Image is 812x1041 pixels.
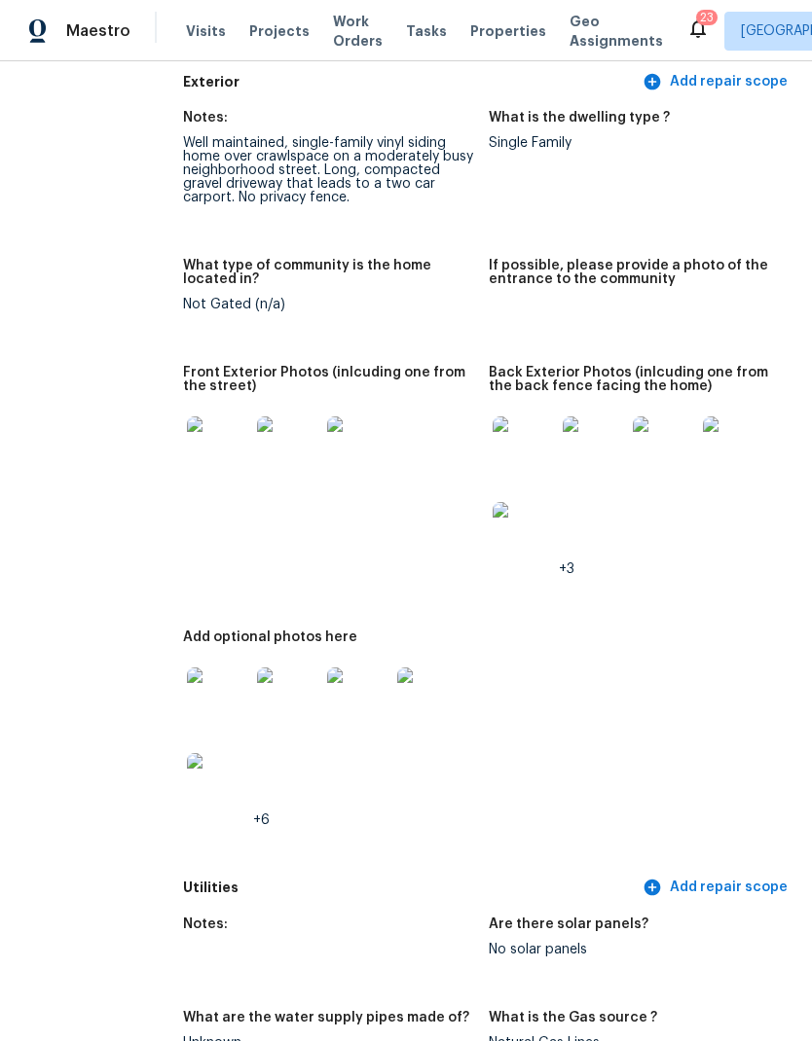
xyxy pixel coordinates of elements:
[570,12,663,51] span: Geo Assignments
[183,917,228,931] h5: Notes:
[253,813,270,827] span: +6
[183,136,473,204] div: Well maintained, single-family vinyl siding home over crawlspace on a moderately busy neighborhoo...
[183,259,473,286] h5: What type of community is the home located in?
[646,70,788,94] span: Add repair scope
[489,1011,657,1024] h5: What is the Gas source ?
[639,870,795,906] button: Add repair scope
[186,21,226,41] span: Visits
[183,72,639,92] h5: Exterior
[183,298,473,311] div: Not Gated (n/a)
[406,24,447,38] span: Tasks
[489,136,779,150] div: Single Family
[489,111,670,125] h5: What is the dwelling type ?
[646,876,788,900] span: Add repair scope
[489,917,648,931] h5: Are there solar panels?
[470,21,546,41] span: Properties
[559,562,574,576] span: +3
[249,21,310,41] span: Projects
[639,64,795,100] button: Add repair scope
[183,878,639,898] h5: Utilities
[183,366,473,393] h5: Front Exterior Photos (inlcuding one from the street)
[333,12,383,51] span: Work Orders
[183,1011,469,1024] h5: What are the water supply pipes made of?
[489,366,779,393] h5: Back Exterior Photos (inlcuding one from the back fence facing the home)
[489,943,779,956] div: No solar panels
[66,21,130,41] span: Maestro
[489,259,779,286] h5: If possible, please provide a photo of the entrance to the community
[183,630,357,644] h5: Add optional photos here
[183,111,228,125] h5: Notes:
[700,8,714,27] div: 23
